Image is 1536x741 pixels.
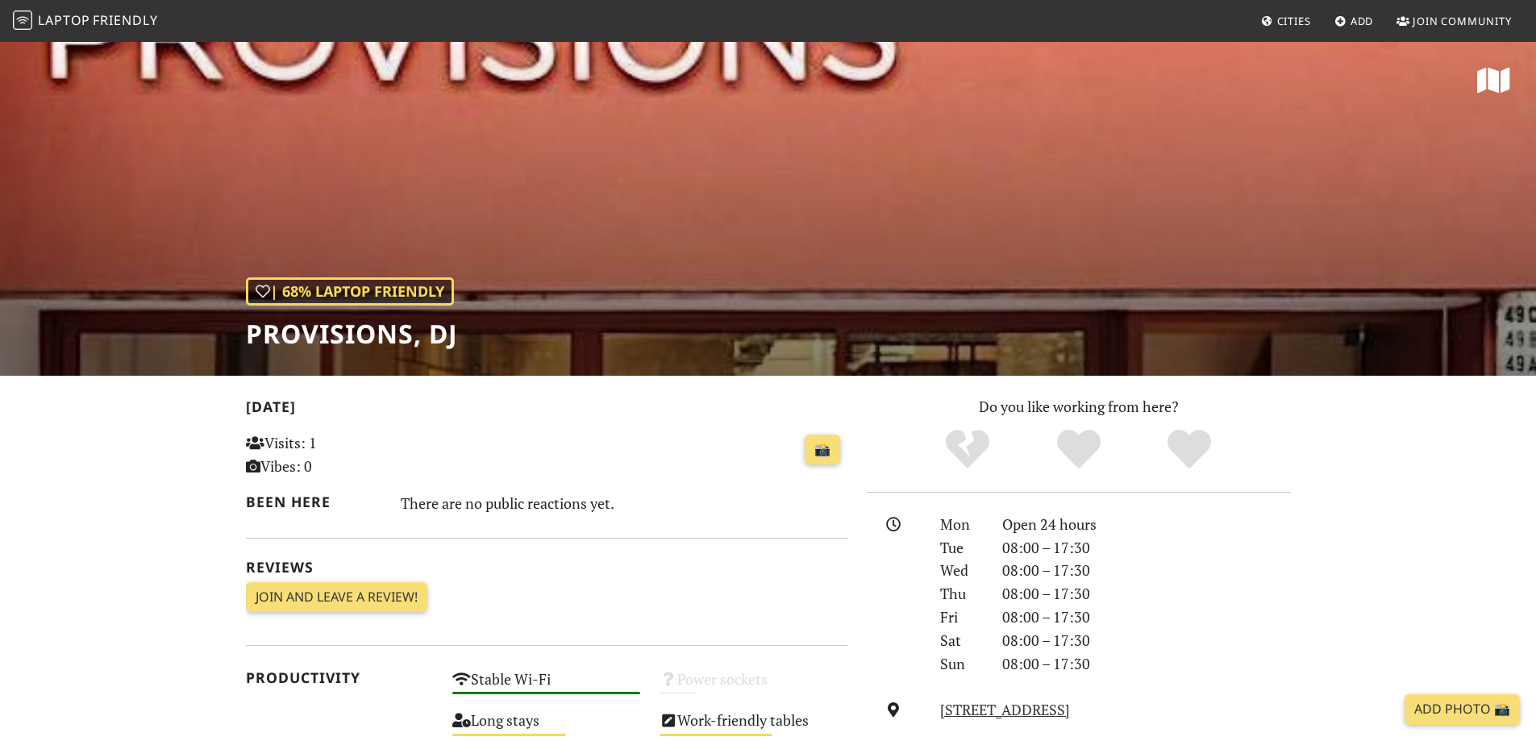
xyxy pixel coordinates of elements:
[13,7,158,35] a: LaptopFriendly LaptopFriendly
[930,629,992,652] div: Sat
[930,536,992,560] div: Tue
[930,606,992,629] div: Fri
[13,10,32,30] img: LaptopFriendly
[1134,427,1245,472] div: Definitely!
[38,11,90,29] span: Laptop
[1405,694,1520,725] a: Add Photo 📸
[1277,14,1311,28] span: Cities
[401,490,847,516] div: There are no public reactions yet.
[246,398,847,422] h2: [DATE]
[246,493,382,510] h2: Been here
[993,513,1301,536] div: Open 24 hours
[1351,14,1374,28] span: Add
[246,669,434,686] h2: Productivity
[930,513,992,536] div: Mon
[1023,427,1134,472] div: Yes
[930,652,992,676] div: Sun
[993,536,1301,560] div: 08:00 – 17:30
[246,431,434,478] p: Visits: 1 Vibes: 0
[1328,6,1380,35] a: Add
[650,666,857,707] div: Power sockets
[940,700,1070,719] a: [STREET_ADDRESS]
[93,11,157,29] span: Friendly
[246,318,458,349] h1: Provisions, DJ
[930,582,992,606] div: Thu
[993,652,1301,676] div: 08:00 – 17:30
[993,629,1301,652] div: 08:00 – 17:30
[1413,14,1512,28] span: Join Community
[1255,6,1317,35] a: Cities
[867,395,1291,418] p: Do you like working from here?
[246,277,454,306] div: | 68% Laptop Friendly
[246,582,427,613] a: Join and leave a review!
[443,666,650,707] div: Stable Wi-Fi
[993,559,1301,582] div: 08:00 – 17:30
[805,435,840,465] a: 📸
[912,427,1023,472] div: No
[993,606,1301,629] div: 08:00 – 17:30
[1390,6,1518,35] a: Join Community
[930,559,992,582] div: Wed
[246,559,847,576] h2: Reviews
[993,582,1301,606] div: 08:00 – 17:30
